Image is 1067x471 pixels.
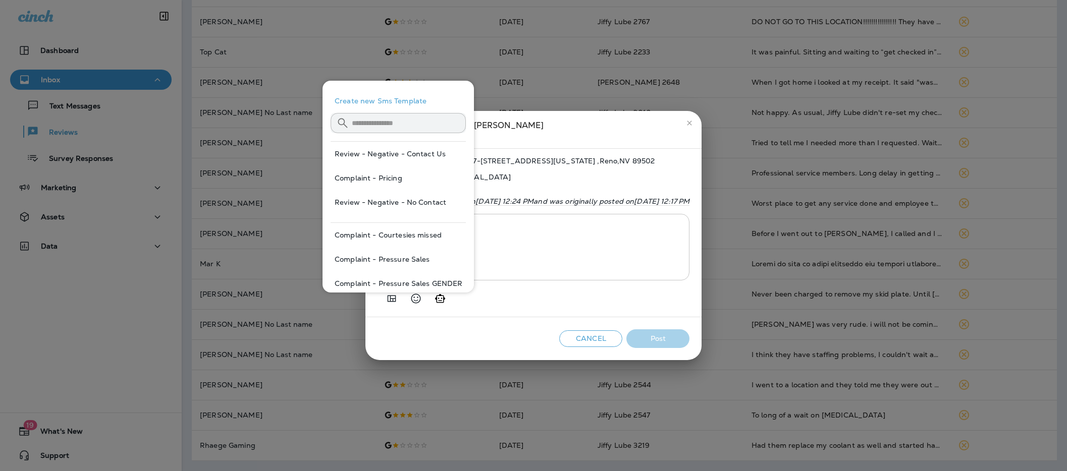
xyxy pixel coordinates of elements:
[430,288,450,309] button: Generate AI response
[424,156,655,165] span: Jiffy Lube 2547 - [STREET_ADDRESS][US_STATE] , Reno , NV 89502
[378,165,690,189] span: To long of a wait on [MEDICAL_DATA]
[406,288,426,309] button: Select an emoji
[681,115,698,131] button: close
[378,197,690,205] p: This review was changed on [DATE] 12:24 PM
[533,197,689,206] span: and was originally posted on [DATE] 12:17 PM
[331,190,466,214] button: Review - Negative - No Contact
[331,142,466,166] button: Review - Negative - Contact Us
[331,166,466,190] button: Complaint - Pricing
[382,288,402,309] button: Add in a premade template
[559,330,622,347] button: Cancel
[331,247,466,271] button: Complaint - Pressure Sales
[331,223,466,247] button: Complaint - Courtesies missed
[331,271,466,296] button: Complaint - Pressure Sales GENDER
[331,89,466,113] button: Create new Sms Template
